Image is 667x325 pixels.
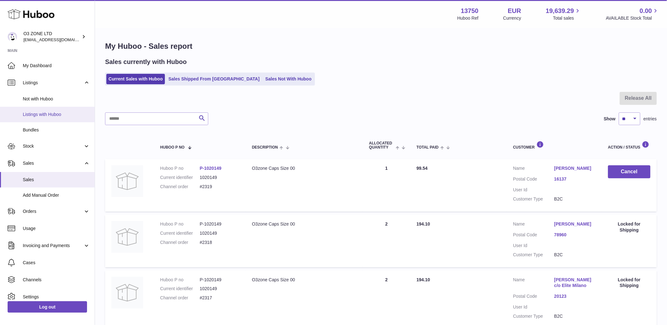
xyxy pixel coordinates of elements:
span: Description [252,145,278,150]
span: [EMAIL_ADDRESS][DOMAIN_NAME] [23,37,93,42]
td: 2 [363,215,410,267]
img: internalAdmin-13750@internal.huboo.com [8,32,17,41]
div: O3zone Caps Size 00 [252,165,356,171]
span: 0.00 [640,7,652,15]
strong: EUR [508,7,521,15]
a: P-1020149 [200,166,222,171]
span: 194.10 [417,221,430,226]
span: Total sales [553,15,581,21]
dd: 1020149 [200,286,239,292]
dt: Huboo P no [160,277,200,283]
dt: Customer Type [513,196,554,202]
dt: Postal Code [513,293,554,301]
h2: Sales currently with Huboo [105,58,187,66]
dd: B2C [554,196,595,202]
a: Sales Shipped From [GEOGRAPHIC_DATA] [166,74,262,84]
span: Huboo P no [160,145,185,150]
span: Bundles [23,127,90,133]
div: O3zone Caps Size 00 [252,221,356,227]
strong: 13750 [461,7,479,15]
a: Current Sales with Huboo [106,74,165,84]
a: Log out [8,301,87,313]
span: entries [644,116,657,122]
td: 1 [363,159,410,212]
span: Cases [23,260,90,266]
dt: Postal Code [513,232,554,239]
span: Listings [23,80,83,86]
span: Usage [23,226,90,232]
dd: P-1020149 [200,277,239,283]
a: 20123 [554,293,595,299]
span: Stock [23,143,83,149]
a: Sales Not With Huboo [263,74,314,84]
span: Sales [23,160,83,166]
a: 78960 [554,232,595,238]
dt: Channel order [160,239,200,245]
dt: User Id [513,304,554,310]
span: AVAILABLE Stock Total [606,15,659,21]
dt: Name [513,165,554,173]
div: Locked for Shipping [608,221,651,233]
dt: Customer Type [513,252,554,258]
dd: #2317 [200,295,239,301]
div: Customer [513,141,595,150]
span: Listings with Huboo [23,112,90,118]
span: Not with Huboo [23,96,90,102]
a: 16137 [554,176,595,182]
img: no-photo-large.jpg [111,221,143,253]
span: Invoicing and Payments [23,243,83,249]
a: [PERSON_NAME] c/o Elite Milano [554,277,595,289]
span: 194.10 [417,277,430,282]
dd: #2319 [200,184,239,190]
dt: Huboo P no [160,221,200,227]
span: My Dashboard [23,63,90,69]
dt: Channel order [160,295,200,301]
dd: B2C [554,252,595,258]
dd: P-1020149 [200,221,239,227]
div: O3 ZONE LTD [23,31,80,43]
dt: Name [513,277,554,290]
span: Channels [23,277,90,283]
dd: 1020149 [200,175,239,181]
a: 19,639.29 Total sales [546,7,581,21]
span: ALLOCATED Quantity [369,141,394,150]
span: 19,639.29 [546,7,574,15]
div: O3zone Caps Size 00 [252,277,356,283]
div: Currency [503,15,521,21]
button: Cancel [608,165,651,178]
span: Settings [23,294,90,300]
dt: Customer Type [513,313,554,319]
dt: User Id [513,187,554,193]
label: Show [604,116,616,122]
dt: Current identifier [160,286,200,292]
a: [PERSON_NAME] [554,221,595,227]
div: Action / Status [608,141,651,150]
span: Total paid [417,145,439,150]
dt: Current identifier [160,230,200,236]
a: [PERSON_NAME] [554,165,595,171]
span: Orders [23,208,83,214]
dt: Channel order [160,184,200,190]
a: 0.00 AVAILABLE Stock Total [606,7,659,21]
dt: Name [513,221,554,229]
span: Add Manual Order [23,192,90,198]
dd: B2C [554,313,595,319]
div: Locked for Shipping [608,277,651,289]
img: no-photo-large.jpg [111,165,143,197]
dd: 1020149 [200,230,239,236]
div: Huboo Ref [457,15,479,21]
h1: My Huboo - Sales report [105,41,657,51]
dd: #2318 [200,239,239,245]
dt: Huboo P no [160,165,200,171]
img: no-photo-large.jpg [111,277,143,309]
dt: Current identifier [160,175,200,181]
span: Sales [23,177,90,183]
span: 99.54 [417,166,428,171]
dt: Postal Code [513,176,554,184]
dt: User Id [513,243,554,249]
